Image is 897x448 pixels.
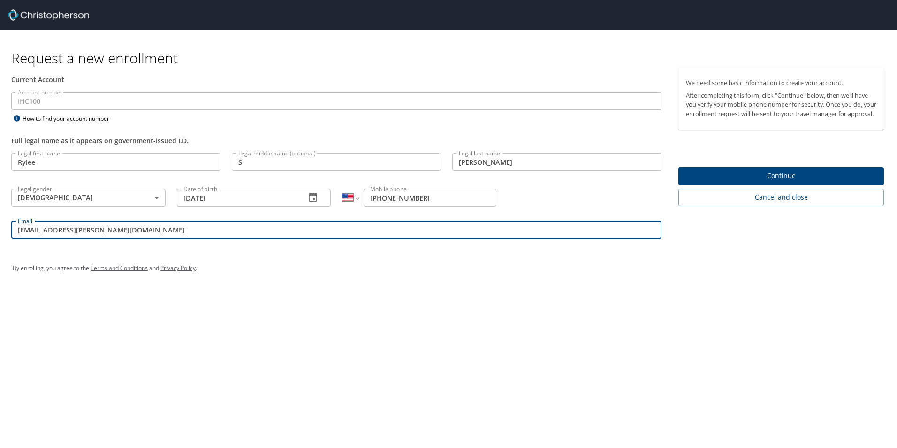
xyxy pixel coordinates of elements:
[91,264,148,272] a: Terms and Conditions
[678,167,884,185] button: Continue
[177,189,298,207] input: MM/DD/YYYY
[686,78,876,87] p: We need some basic information to create your account.
[11,75,661,85] div: Current Account
[11,49,891,67] h1: Request a new enrollment
[686,192,876,203] span: Cancel and close
[11,113,129,124] div: How to find your account number
[13,256,884,280] div: By enrolling, you agree to the and .
[686,91,876,118] p: After completing this form, click "Continue" below, then we'll have you verify your mobile phone ...
[678,189,884,206] button: Cancel and close
[11,136,661,146] div: Full legal name as it appears on government-issued I.D.
[11,189,166,207] div: [DEMOGRAPHIC_DATA]
[8,9,89,21] img: cbt logo
[686,170,876,182] span: Continue
[364,189,496,207] input: Enter phone number
[160,264,196,272] a: Privacy Policy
